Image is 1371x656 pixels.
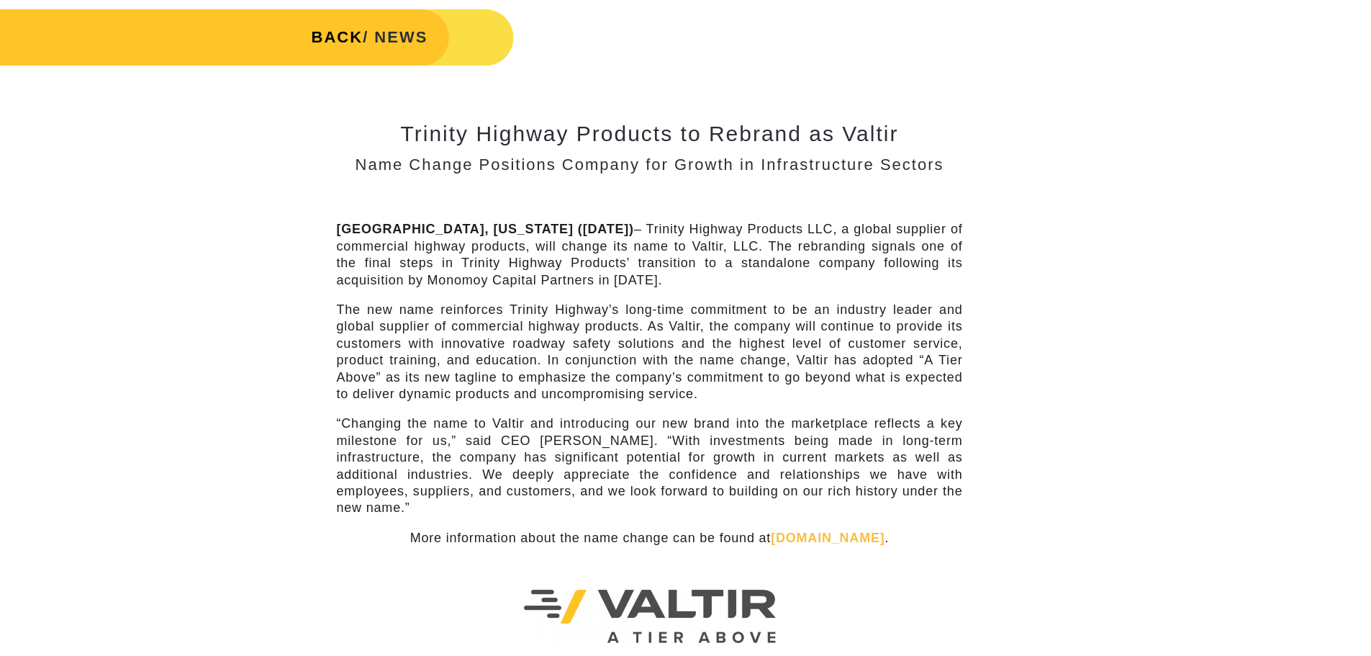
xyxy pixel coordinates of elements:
p: “Changing the name to Valtir and introducing our new brand into the marketplace reflects a key mi... [337,415,963,516]
a: BACK [312,28,363,46]
p: More information about the name change can be found at . [337,530,963,547]
p: – Trinity Highway Products LLC, a global supplier of commercial highway products, will change its... [337,221,963,289]
p: The new name reinforces Trinity Highway’s long-time commitment to be an industry leader and globa... [337,302,963,403]
h3: Name Change Positions Company for Growth in Infrastructure Sectors [337,156,963,174]
a: [DOMAIN_NAME] [771,531,884,545]
h2: Trinity Highway Products to Rebrand as Valtir [337,122,963,145]
strong: / NEWS [312,28,428,46]
strong: [GEOGRAPHIC_DATA], [US_STATE] ([DATE]) [337,222,634,236]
